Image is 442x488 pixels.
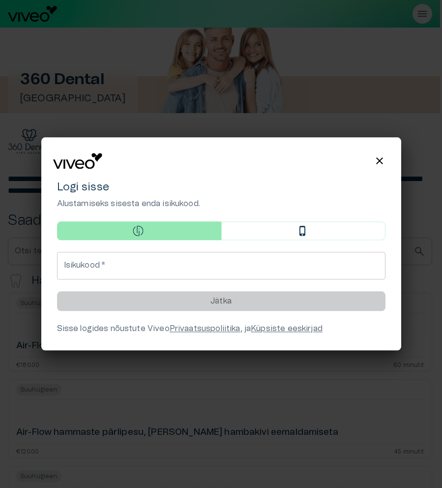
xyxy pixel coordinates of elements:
a: Küpsiste eeskirjad [251,325,323,333]
p: Alustamiseks sisesta enda isikukood. [57,198,385,210]
a: Privaatsuspoliitika [170,325,240,333]
img: Viveo logo [53,153,102,169]
h4: Logi sisse [57,181,385,194]
button: Close login modal [370,151,389,171]
span: close [374,155,385,167]
div: Sisse logides nõustute Viveo , ja [57,323,385,335]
